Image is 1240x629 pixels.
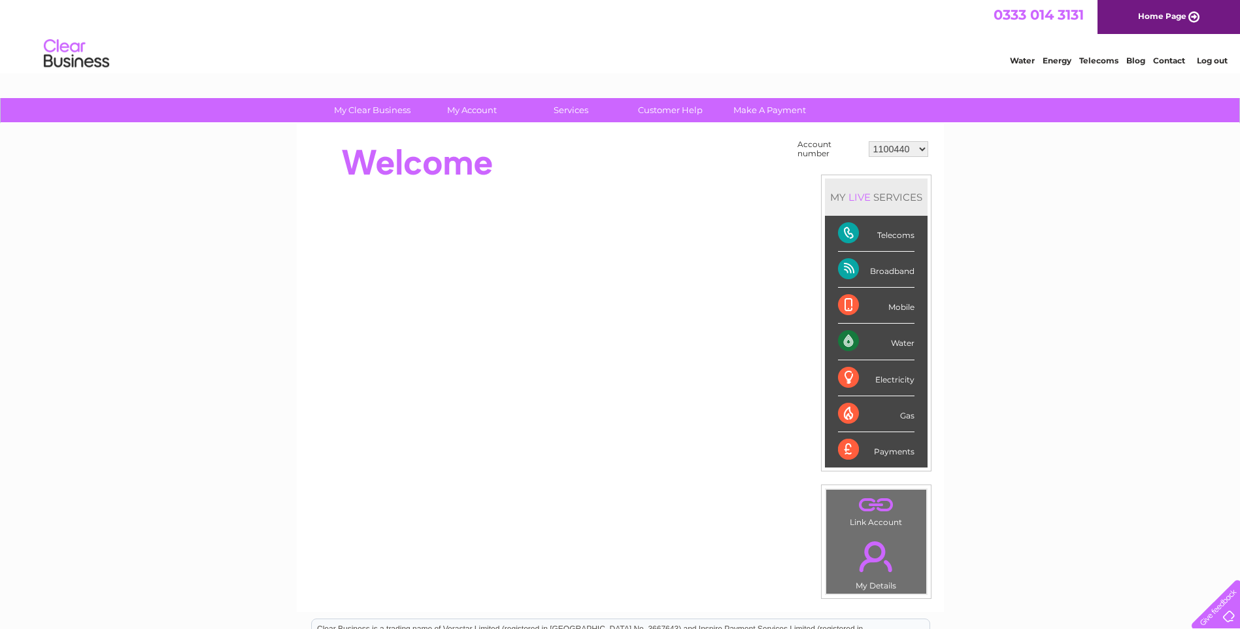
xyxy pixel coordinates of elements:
[838,252,914,288] div: Broadband
[829,493,923,516] a: .
[994,7,1084,23] a: 0333 014 3131
[43,34,110,74] img: logo.png
[838,432,914,467] div: Payments
[318,98,426,122] a: My Clear Business
[517,98,625,122] a: Services
[838,396,914,432] div: Gas
[826,489,927,530] td: Link Account
[616,98,724,122] a: Customer Help
[826,530,927,594] td: My Details
[1153,56,1185,65] a: Contact
[838,216,914,252] div: Telecoms
[1126,56,1145,65] a: Blog
[838,324,914,360] div: Water
[418,98,526,122] a: My Account
[825,178,928,216] div: MY SERVICES
[1043,56,1071,65] a: Energy
[1010,56,1035,65] a: Water
[838,360,914,396] div: Electricity
[838,288,914,324] div: Mobile
[1079,56,1118,65] a: Telecoms
[1197,56,1228,65] a: Log out
[312,7,930,63] div: Clear Business is a trading name of Verastar Limited (registered in [GEOGRAPHIC_DATA] No. 3667643...
[794,137,865,161] td: Account number
[846,191,873,203] div: LIVE
[829,534,923,579] a: .
[716,98,824,122] a: Make A Payment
